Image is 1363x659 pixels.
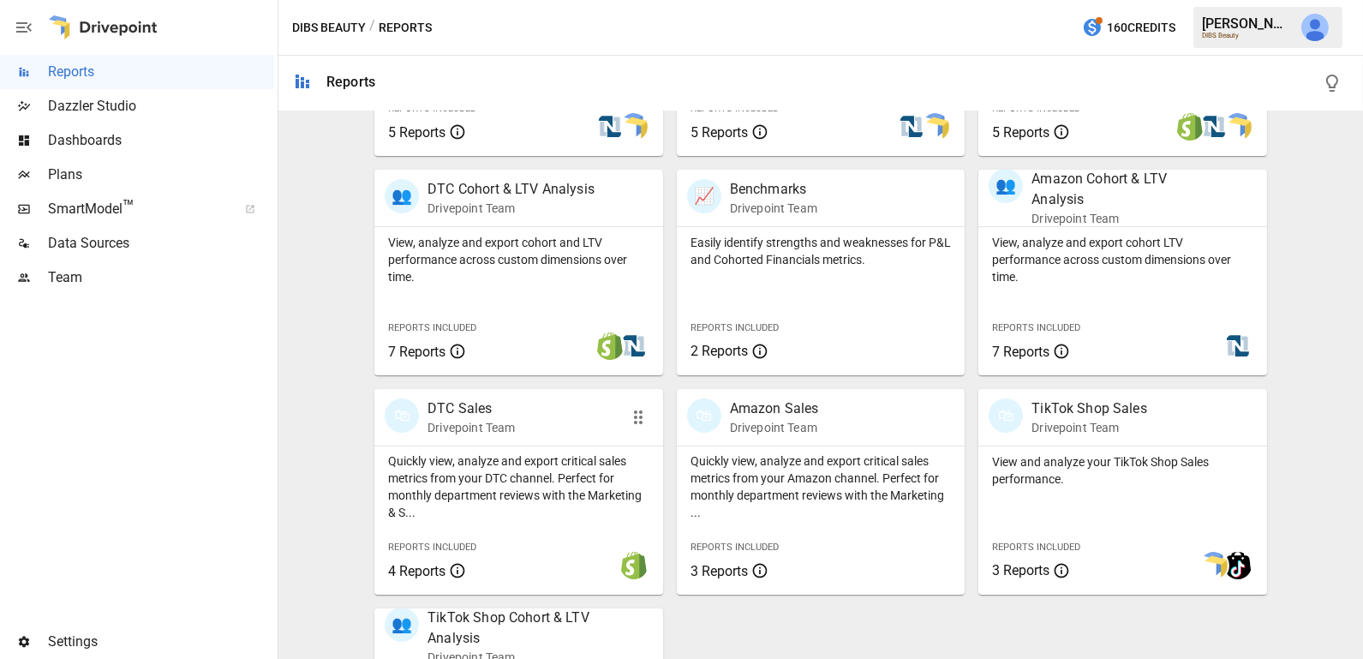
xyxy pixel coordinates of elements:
[388,452,649,521] p: Quickly view, analyze and export critical sales metrics from your DTC channel. Perfect for monthl...
[388,322,476,333] span: Reports Included
[427,419,515,436] p: Drivepoint Team
[1224,113,1252,141] img: smart model
[326,74,375,90] div: Reports
[1202,32,1291,39] div: DIBS Beauty
[369,17,375,39] div: /
[1031,419,1147,436] p: Drivepoint Team
[992,542,1080,553] span: Reports Included
[48,632,274,652] span: Settings
[427,398,515,419] p: DTC Sales
[989,398,1023,433] div: 🛍
[730,200,817,217] p: Drivepoint Team
[385,398,419,433] div: 🛍
[620,332,648,360] img: netsuite
[989,169,1023,203] div: 👥
[1031,169,1211,210] p: Amazon Cohort & LTV Analysis
[730,398,819,419] p: Amazon Sales
[388,563,445,579] span: 4 Reports
[620,552,648,579] img: shopify
[690,343,748,359] span: 2 Reports
[427,200,595,217] p: Drivepoint Team
[596,113,624,141] img: netsuite
[1224,552,1252,579] img: tiktok
[1107,17,1175,39] span: 160 Credits
[388,234,649,285] p: View, analyze and export cohort and LTV performance across custom dimensions over time.
[1176,113,1204,141] img: shopify
[992,562,1049,578] span: 3 Reports
[620,113,648,141] img: smart model
[690,542,779,553] span: Reports Included
[690,124,748,141] span: 5 Reports
[385,608,419,642] div: 👥
[48,62,274,82] span: Reports
[690,322,779,333] span: Reports Included
[48,199,226,219] span: SmartModel
[992,322,1080,333] span: Reports Included
[48,233,274,254] span: Data Sources
[1202,15,1291,32] div: [PERSON_NAME]
[730,419,819,436] p: Drivepoint Team
[690,452,952,521] p: Quickly view, analyze and export critical sales metrics from your Amazon channel. Perfect for mon...
[427,608,607,649] p: TikTok Shop Cohort & LTV Analysis
[690,234,952,268] p: Easily identify strengths and weaknesses for P&L and Cohorted Financials metrics.
[922,113,949,141] img: smart model
[1200,113,1228,141] img: netsuite
[687,179,721,213] div: 📈
[1301,14,1329,41] img: Julie Wilton
[1075,12,1182,44] button: 160Credits
[388,542,476,553] span: Reports Included
[1224,332,1252,360] img: netsuite
[48,130,274,151] span: Dashboards
[385,179,419,213] div: 👥
[992,124,1049,141] span: 5 Reports
[427,179,595,200] p: DTC Cohort & LTV Analysis
[1031,210,1211,227] p: Drivepoint Team
[690,563,748,579] span: 3 Reports
[1031,398,1147,419] p: TikTok Shop Sales
[992,234,1253,285] p: View, analyze and export cohort LTV performance across custom dimensions over time.
[388,344,445,360] span: 7 Reports
[48,165,274,185] span: Plans
[898,113,925,141] img: netsuite
[1291,3,1339,51] button: Julie Wilton
[292,17,366,39] button: DIBS Beauty
[687,398,721,433] div: 🛍
[596,332,624,360] img: shopify
[730,179,817,200] p: Benchmarks
[388,124,445,141] span: 5 Reports
[992,344,1049,360] span: 7 Reports
[992,453,1253,488] p: View and analyze your TikTok Shop Sales performance.
[48,96,274,117] span: Dazzler Studio
[48,267,274,288] span: Team
[123,196,135,218] span: ™
[1200,552,1228,579] img: smart model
